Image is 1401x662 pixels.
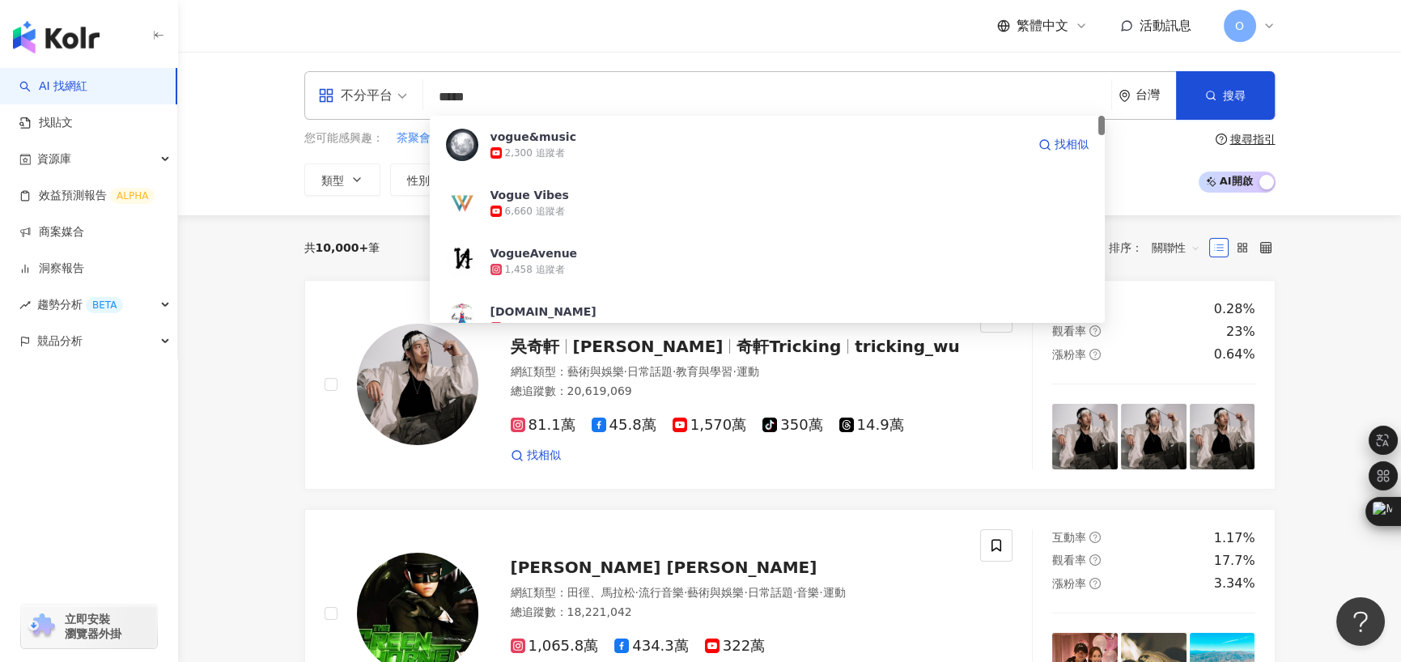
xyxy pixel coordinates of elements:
[19,299,31,311] span: rise
[1052,531,1086,544] span: 互動率
[304,241,380,254] div: 共 筆
[1055,137,1089,153] span: 找相似
[1052,577,1086,590] span: 漲粉率
[1336,597,1385,646] iframe: Help Scout Beacon - Open
[527,448,561,464] span: 找相似
[86,297,123,313] div: BETA
[490,303,596,320] div: [DOMAIN_NAME]
[511,638,599,655] span: 1,065.8萬
[304,280,1276,490] a: KOL Avatar吳奇軒[PERSON_NAME]奇軒Trickingtricking_wu網紅類型：藝術與娛樂·日常話題·教育與學習·運動總追蹤數：20,619,06981.1萬45.8萬1...
[1089,325,1101,337] span: question-circle
[705,638,765,655] span: 322萬
[1214,575,1255,592] div: 3.34%
[1089,532,1101,543] span: question-circle
[573,337,724,356] span: [PERSON_NAME]
[318,87,334,104] span: appstore
[1214,300,1255,318] div: 0.28%
[390,163,466,196] button: 性別
[796,586,819,599] span: 音樂
[1140,18,1191,33] span: 活動訊息
[1038,129,1089,161] a: 找相似
[316,241,369,254] span: 10,000+
[1052,404,1118,469] img: post-image
[446,245,478,278] img: KOL Avatar
[304,163,380,196] button: 類型
[21,605,157,648] a: chrome extension立即安裝 瀏覽器外掛
[567,586,635,599] span: 田徑、馬拉松
[1230,133,1276,146] div: 搜尋指引
[511,585,962,601] div: 網紅類型 ：
[567,365,624,378] span: 藝術與娛樂
[490,187,569,203] div: Vogue Vibes
[823,586,846,599] span: 運動
[19,224,84,240] a: 商案媒合
[511,417,575,434] span: 81.1萬
[1223,89,1246,102] span: 搜尋
[1119,90,1131,102] span: environment
[37,141,71,177] span: 資源庫
[26,613,57,639] img: chrome extension
[592,417,656,434] span: 45.8萬
[1152,235,1200,261] span: 關聯性
[732,365,736,378] span: ·
[505,146,565,160] div: 2,300 追蹤者
[511,364,962,380] div: 網紅類型 ：
[793,586,796,599] span: ·
[1214,346,1255,363] div: 0.64%
[737,365,759,378] span: 運動
[635,586,639,599] span: ·
[627,365,673,378] span: 日常話題
[614,638,689,655] span: 434.3萬
[511,605,962,621] div: 總追蹤數 ： 18,221,042
[676,365,732,378] span: 教育與學習
[1121,404,1187,469] img: post-image
[1226,323,1255,341] div: 23%
[624,365,627,378] span: ·
[1235,17,1244,35] span: O
[673,365,676,378] span: ·
[1136,88,1176,102] div: 台灣
[1089,578,1101,589] span: question-circle
[1089,554,1101,566] span: question-circle
[446,187,478,219] img: KOL Avatar
[505,205,565,219] div: 6,660 追蹤者
[687,586,744,599] span: 藝術與娛樂
[839,417,904,434] span: 14.9萬
[397,130,431,146] span: 茶聚會
[505,263,565,277] div: 1,458 追蹤者
[639,586,684,599] span: 流行音樂
[1109,235,1209,261] div: 排序：
[511,448,561,464] a: 找相似
[19,188,155,204] a: 效益預測報告ALPHA
[19,261,84,277] a: 洞察報告
[748,586,793,599] span: 日常話題
[1214,552,1255,570] div: 17.7%
[446,303,478,336] img: KOL Avatar
[407,174,430,187] span: 性別
[1017,17,1068,35] span: 繁體中文
[684,586,687,599] span: ·
[819,586,822,599] span: ·
[318,83,393,108] div: 不分平台
[13,21,100,53] img: logo
[19,79,87,95] a: searchAI 找網紅
[762,417,822,434] span: 350萬
[357,324,478,445] img: KOL Avatar
[1052,348,1086,361] span: 漲粉率
[490,129,576,145] div: vogue&music
[673,417,747,434] span: 1,570萬
[1216,134,1227,145] span: question-circle
[1176,71,1275,120] button: 搜尋
[19,115,73,131] a: 找貼文
[321,174,344,187] span: 類型
[1190,404,1255,469] img: post-image
[737,337,841,356] span: 奇軒Tricking
[511,337,559,356] span: 吳奇軒
[511,558,817,577] span: [PERSON_NAME] [PERSON_NAME]
[446,129,478,161] img: KOL Avatar
[511,384,962,400] div: 總追蹤數 ： 20,619,069
[65,612,121,641] span: 立即安裝 瀏覽器外掛
[855,337,960,356] span: tricking_wu
[1052,325,1086,337] span: 觀看率
[1214,529,1255,547] div: 1.17%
